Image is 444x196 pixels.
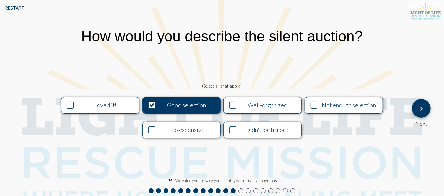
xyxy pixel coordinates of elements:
mat-icon: visibility_off [169,178,173,182]
img: S3sv4husPy3OnmXPJJZdccskll1xyySWXXHLJ5UnyHy6BOXz+iFDiAAAAAElFTkSuQmCC [409,2,442,21]
div: Next [412,118,431,127]
button: Didn't participate [223,122,302,139]
div: (Select all that apply.) [35,83,409,89]
div: Not enough selection [319,102,379,109]
mat-icon: Next Question [417,105,425,113]
div: Didn't participate [238,126,297,133]
button: Too expensive [142,122,221,139]
div: How would you describe the silent auction? [81,28,363,45]
div: Too expensive [157,126,216,133]
button: Good selection [142,97,221,114]
div: Loved it! [75,102,135,109]
span: We value your privacy, your identity will remain anonymous. [176,178,278,183]
div: Good selection [157,102,216,109]
div: Well-organized [238,102,297,109]
button: Well-organized [223,97,302,114]
button: Loved it! [61,97,140,114]
button: Next Question [412,99,431,118]
button: Not enough selection [305,97,383,114]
